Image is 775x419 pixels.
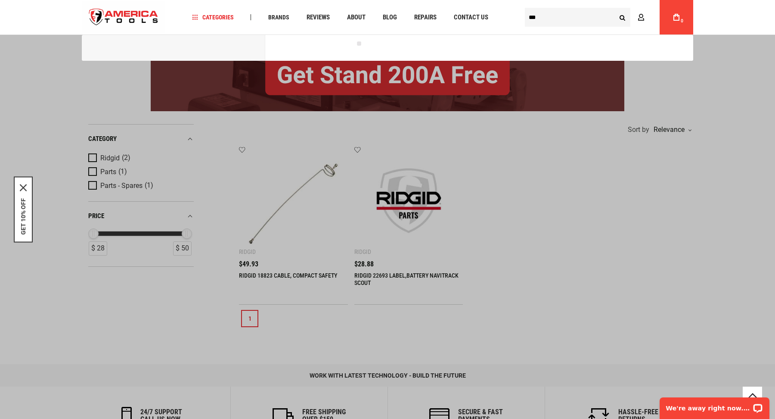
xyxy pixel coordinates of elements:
[614,9,630,25] button: Search
[189,12,238,23] a: Categories
[192,14,234,20] span: Categories
[383,14,397,21] span: Blog
[347,14,366,21] span: About
[20,198,27,235] button: GET 10% OFF
[264,12,293,23] a: Brands
[20,184,27,191] button: Close
[307,14,330,21] span: Reviews
[410,12,440,23] a: Repairs
[654,392,775,419] iframe: LiveChat chat widget
[450,12,492,23] a: Contact Us
[379,12,401,23] a: Blog
[303,12,334,23] a: Reviews
[268,14,289,20] span: Brands
[343,12,369,23] a: About
[681,19,683,23] span: 0
[414,14,437,21] span: Repairs
[20,184,27,191] svg: close icon
[82,1,165,34] img: America Tools
[82,1,165,34] a: store logo
[454,14,488,21] span: Contact Us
